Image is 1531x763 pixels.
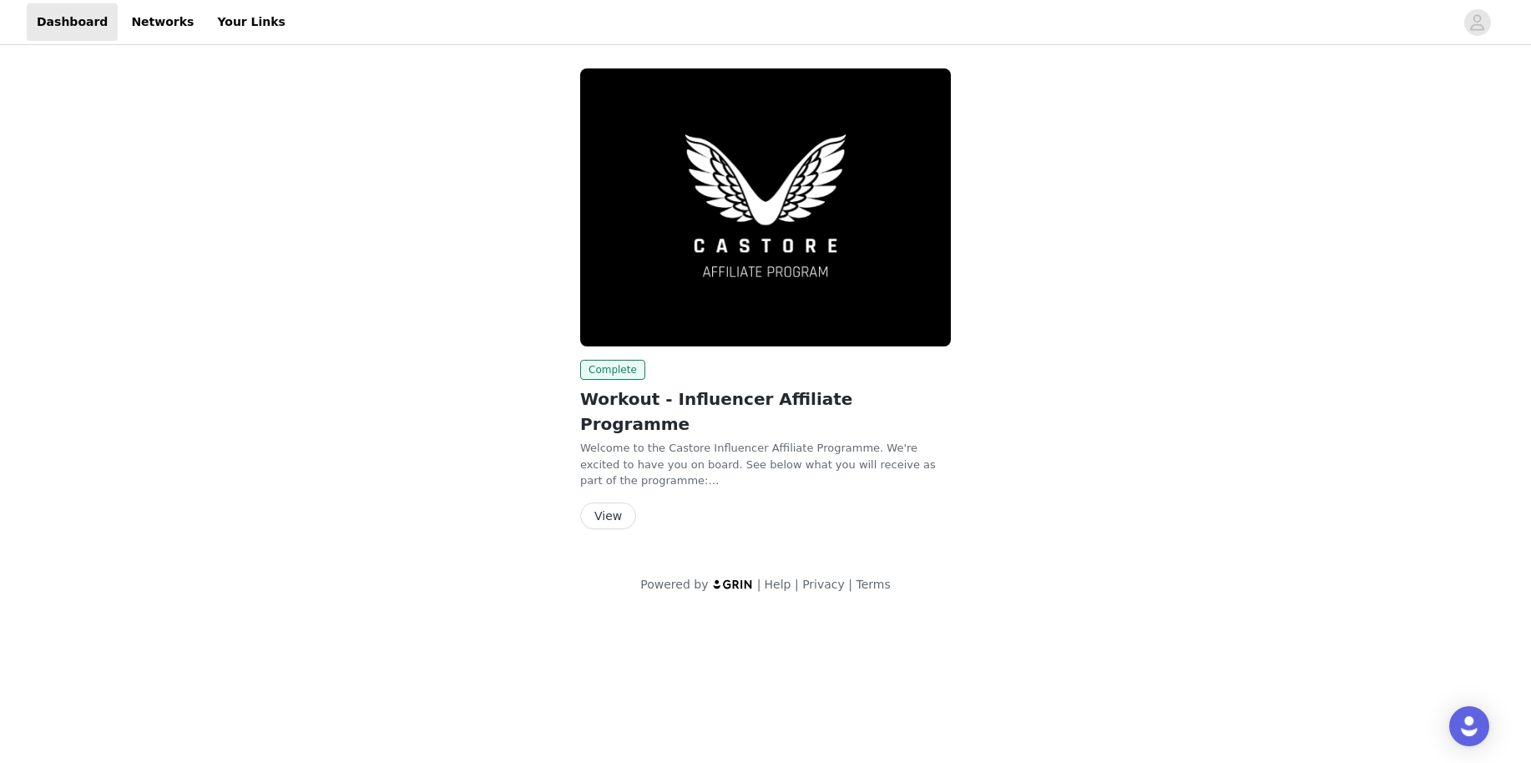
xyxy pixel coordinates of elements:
[765,578,791,591] a: Help
[1449,706,1489,746] div: Open Intercom Messenger
[580,360,645,380] span: Complete
[1469,9,1485,36] div: avatar
[757,578,761,591] span: |
[856,578,890,591] a: Terms
[27,3,118,41] a: Dashboard
[121,3,204,41] a: Networks
[580,503,636,529] button: View
[848,578,852,591] span: |
[802,578,845,591] a: Privacy
[640,578,708,591] span: Powered by
[580,510,636,523] a: View
[795,578,799,591] span: |
[580,387,951,437] h2: Workout - Influencer Affiliate Programme
[580,68,951,346] img: Castore
[580,440,951,489] p: Welcome to the Castore Influencer Affiliate Programme. We're excited to have you on board. See be...
[712,579,754,589] img: logo
[207,3,296,41] a: Your Links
